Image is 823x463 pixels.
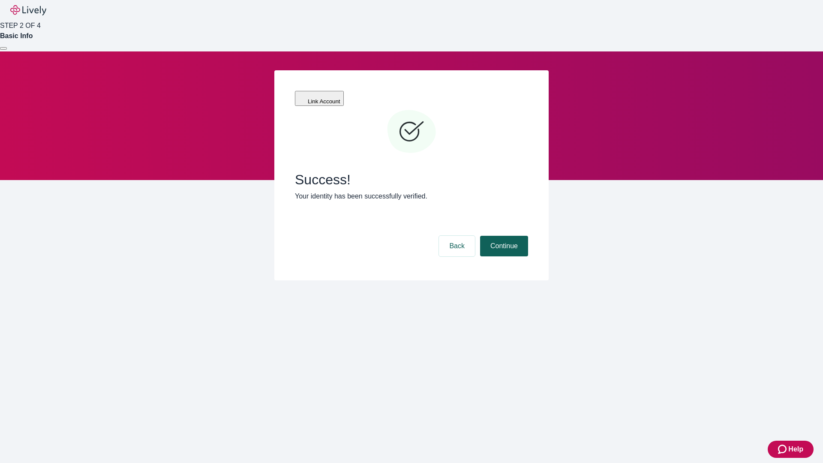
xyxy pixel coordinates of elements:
button: Back [439,236,475,256]
button: Zendesk support iconHelp [768,441,814,458]
span: Success! [295,171,528,188]
button: Link Account [295,91,344,106]
svg: Checkmark icon [386,106,437,158]
img: Lively [10,5,46,15]
svg: Zendesk support icon [778,444,788,454]
p: Your identity has been successfully verified. [295,191,528,201]
button: Continue [480,236,528,256]
span: Help [788,444,803,454]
